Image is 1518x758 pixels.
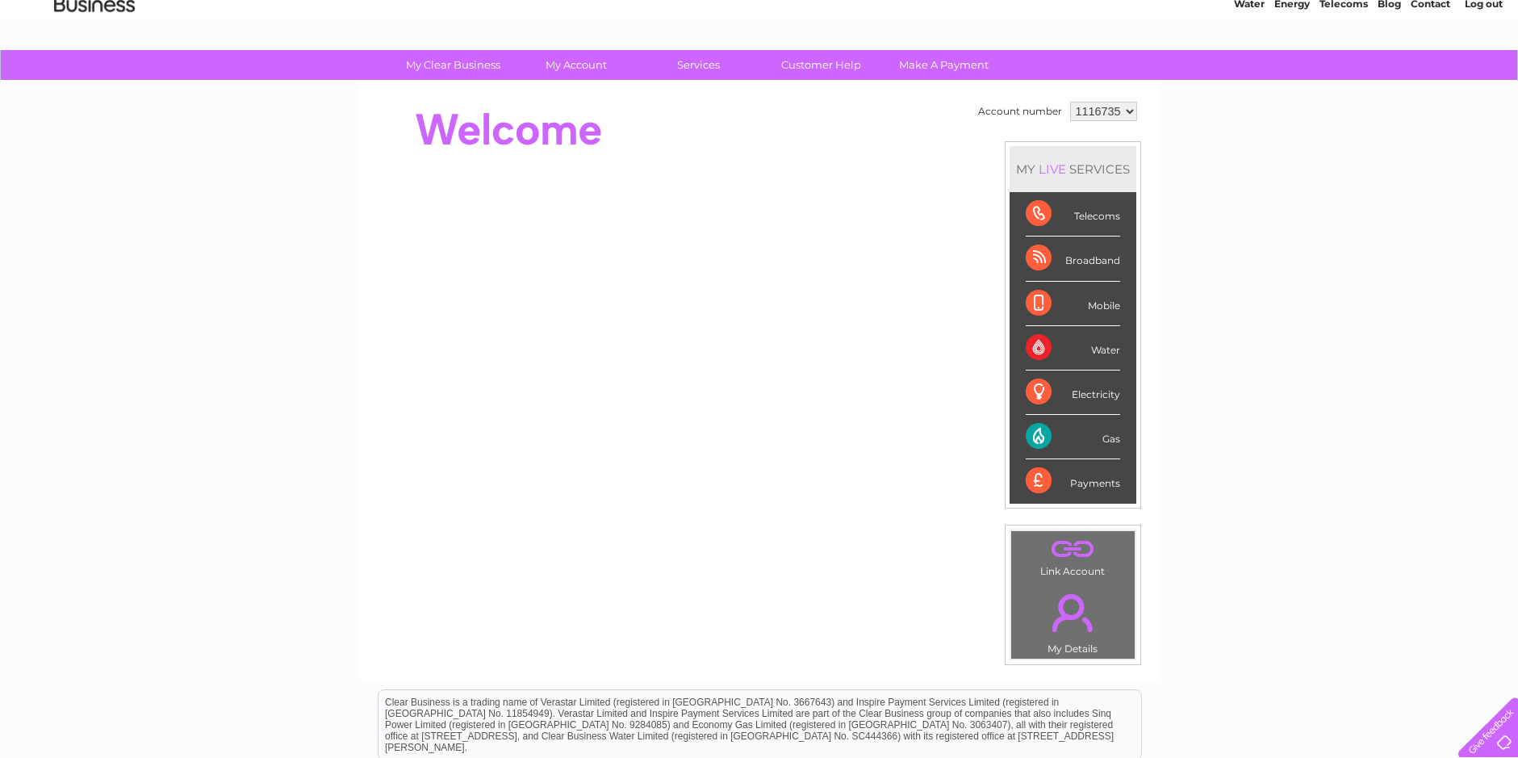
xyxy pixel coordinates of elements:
div: LIVE [1035,161,1069,177]
div: Water [1026,326,1120,371]
div: Electricity [1026,371,1120,415]
a: Services [632,50,765,80]
div: MY SERVICES [1010,146,1136,192]
a: 0333 014 3131 [1214,8,1325,28]
a: Energy [1274,69,1310,81]
a: Blog [1378,69,1401,81]
a: My Account [509,50,642,80]
td: Account number [974,98,1066,125]
td: My Details [1010,580,1135,660]
div: Gas [1026,415,1120,459]
a: Telecoms [1319,69,1368,81]
a: Customer Help [755,50,888,80]
div: Clear Business is a trading name of Verastar Limited (registered in [GEOGRAPHIC_DATA] No. 3667643... [378,9,1141,78]
td: Link Account [1010,530,1135,581]
a: . [1015,535,1131,563]
img: logo.png [53,42,136,91]
div: Mobile [1026,282,1120,326]
div: Payments [1026,459,1120,503]
a: . [1015,584,1131,641]
a: Water [1234,69,1265,81]
a: My Clear Business [387,50,520,80]
a: Contact [1411,69,1450,81]
div: Telecoms [1026,192,1120,237]
div: Broadband [1026,237,1120,281]
a: Log out [1465,69,1503,81]
a: Make A Payment [877,50,1010,80]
